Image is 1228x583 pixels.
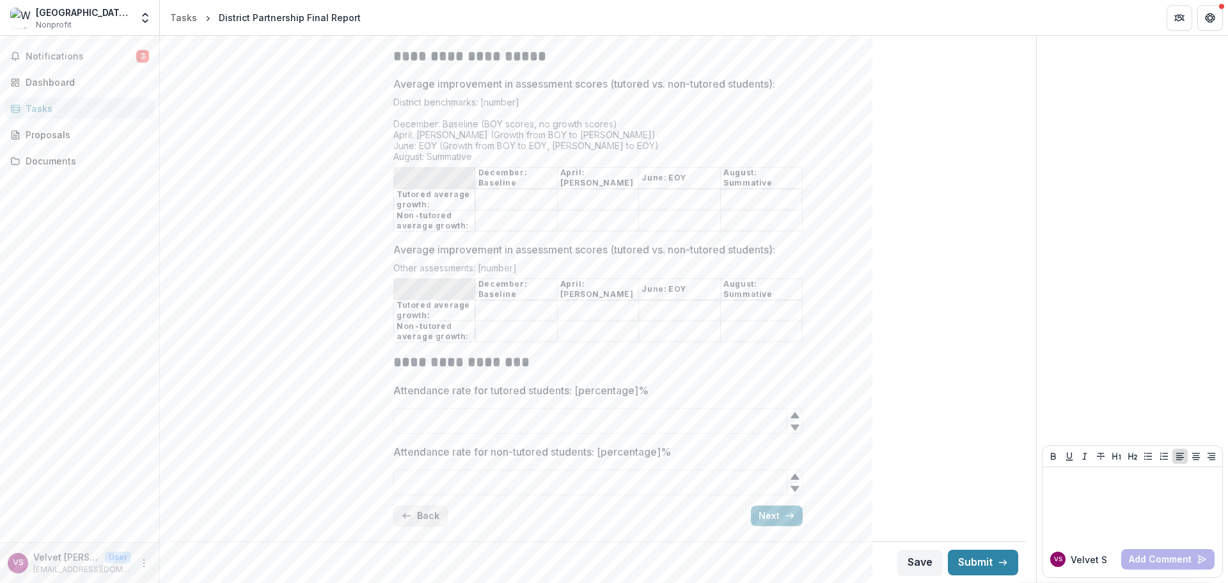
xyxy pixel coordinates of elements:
[26,102,144,115] div: Tasks
[751,506,803,526] button: Next
[26,128,144,141] div: Proposals
[721,168,803,189] th: August: Summative
[394,189,476,210] th: Tutored average growth:
[394,210,476,231] th: Non-tutored average growth:
[393,506,448,526] button: Back
[10,8,31,28] img: Winston-Salem/Forsyth County Schools
[13,559,24,567] div: Velvet Simington
[136,555,152,571] button: More
[393,97,803,167] div: District benchmarks: [number] December: Baseline (BOY scores, no growth scores) April: [PERSON_NA...
[897,550,943,575] button: Save
[557,278,639,300] th: April: [PERSON_NAME]
[393,383,649,398] p: Attendance rate for tutored students: [percentage]%
[948,550,1018,575] button: Submit
[1140,449,1156,464] button: Bullet List
[1062,449,1077,464] button: Underline
[1077,449,1092,464] button: Italicize
[1188,449,1204,464] button: Align Center
[36,19,72,31] span: Nonprofit
[1125,449,1140,464] button: Heading 2
[1109,449,1124,464] button: Heading 1
[721,278,803,300] th: August: Summative
[394,300,476,321] th: Tutored average growth:
[1071,553,1107,566] p: Velvet S
[1121,549,1215,570] button: Add Comment
[393,242,775,257] p: Average improvement in assessment scores (tutored vs. non-tutored students):
[1167,5,1192,31] button: Partners
[136,50,149,63] span: 3
[5,46,154,67] button: Notifications3
[1046,449,1061,464] button: Bold
[33,564,131,575] p: [EMAIL_ADDRESS][DOMAIN_NAME]
[26,51,136,62] span: Notifications
[639,278,721,300] th: June: EOY
[393,76,775,92] p: Average improvement in assessment scores (tutored vs. non-tutored students):
[33,550,100,564] p: Velvet [PERSON_NAME]
[557,168,639,189] th: April: [PERSON_NAME]
[26,154,144,168] div: Documents
[1204,449,1219,464] button: Align Right
[1156,449,1172,464] button: Ordered List
[5,150,154,172] a: Documents
[1054,556,1062,563] div: Velvet Simington
[219,11,361,24] div: District Partnership Final Report
[170,11,197,24] div: Tasks
[5,72,154,93] a: Dashboard
[1093,449,1108,464] button: Strike
[393,262,803,278] div: Other assessments: [number]
[5,98,154,119] a: Tasks
[1172,449,1188,464] button: Align Left
[26,76,144,89] div: Dashboard
[165,8,202,27] a: Tasks
[136,5,154,31] button: Open entity switcher
[105,552,131,563] p: User
[475,278,557,300] th: December: Baseline
[394,321,476,342] th: Non-tutored average growth:
[1197,5,1223,31] button: Get Help
[639,168,721,189] th: June: EOY
[36,6,131,19] div: [GEOGRAPHIC_DATA]/[GEOGRAPHIC_DATA]
[393,444,671,459] p: Attendance rate for non-tutored students: [percentage]%
[5,124,154,145] a: Proposals
[475,168,557,189] th: December: Baseline
[165,8,366,27] nav: breadcrumb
